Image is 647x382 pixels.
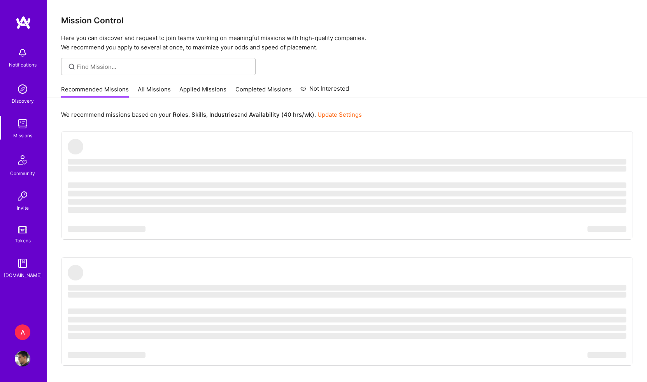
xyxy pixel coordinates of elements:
div: [DOMAIN_NAME] [4,271,42,279]
a: Completed Missions [235,85,292,98]
img: guide book [15,256,30,271]
b: Roles [173,111,188,118]
a: All Missions [138,85,171,98]
div: Notifications [9,61,37,69]
a: Not Interested [300,84,349,98]
div: Discovery [12,97,34,105]
img: Community [13,151,32,169]
h3: Mission Control [61,16,633,25]
img: User Avatar [15,351,30,366]
a: Recommended Missions [61,85,129,98]
img: bell [15,45,30,61]
input: Find Mission... [77,63,250,71]
a: Update Settings [317,111,362,118]
a: A [13,324,32,340]
a: User Avatar [13,351,32,366]
img: discovery [15,81,30,97]
img: logo [16,16,31,30]
img: teamwork [15,116,30,131]
img: Invite [15,188,30,204]
div: Tokens [15,237,31,245]
div: A [15,324,30,340]
a: Applied Missions [179,85,226,98]
div: Missions [13,131,32,140]
div: Community [10,169,35,177]
p: We recommend missions based on your , , and . [61,110,362,119]
b: Availability (40 hrs/wk) [249,111,314,118]
i: icon SearchGrey [67,62,76,71]
b: Skills [191,111,206,118]
p: Here you can discover and request to join teams working on meaningful missions with high-quality ... [61,33,633,52]
div: Invite [17,204,29,212]
img: tokens [18,226,27,233]
b: Industries [209,111,237,118]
